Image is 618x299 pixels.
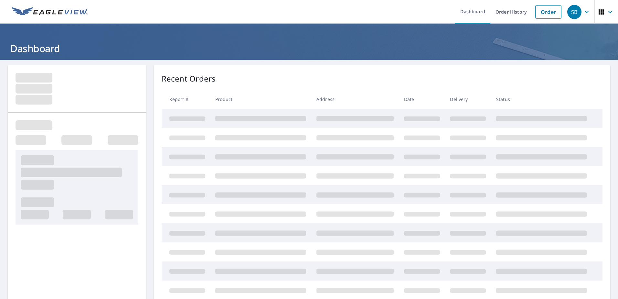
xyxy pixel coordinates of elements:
th: Report # [162,90,210,109]
th: Status [491,90,592,109]
th: Product [210,90,311,109]
th: Date [399,90,445,109]
th: Address [311,90,399,109]
img: EV Logo [12,7,88,17]
th: Delivery [445,90,491,109]
p: Recent Orders [162,73,216,84]
h1: Dashboard [8,42,610,55]
a: Order [535,5,561,19]
div: SB [567,5,581,19]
